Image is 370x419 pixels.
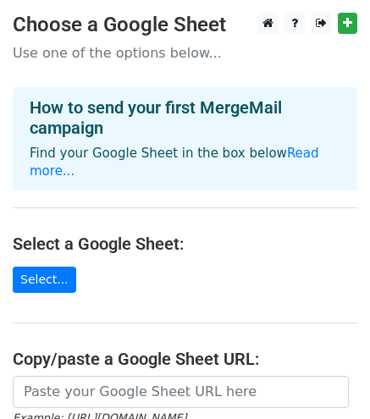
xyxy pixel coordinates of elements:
[13,13,357,37] h3: Choose a Google Sheet
[30,145,340,180] p: Find your Google Sheet in the box below
[13,349,357,369] h4: Copy/paste a Google Sheet URL:
[30,146,319,179] a: Read more...
[13,267,76,293] a: Select...
[13,44,357,62] p: Use one of the options below...
[13,376,349,408] input: Paste your Google Sheet URL here
[30,97,340,138] h4: How to send your first MergeMail campaign
[13,234,357,254] h4: Select a Google Sheet:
